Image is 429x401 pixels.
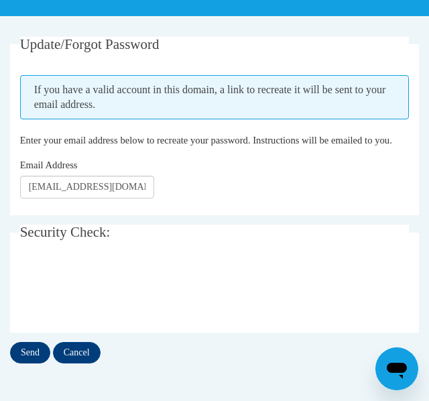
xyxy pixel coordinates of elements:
span: Enter your email address below to recreate your password. Instructions will be emailed to you. [20,135,392,146]
input: Send [10,342,50,363]
iframe: reCAPTCHA [20,264,224,316]
input: Email [20,176,154,198]
iframe: Button to launch messaging window [375,347,418,390]
span: Update/Forgot Password [20,36,160,52]
span: Email Address [20,160,78,170]
span: If you have a valid account in this domain, a link to recreate it will be sent to your email addr... [20,75,410,119]
span: Security Check: [20,224,111,240]
input: Cancel [53,342,101,363]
